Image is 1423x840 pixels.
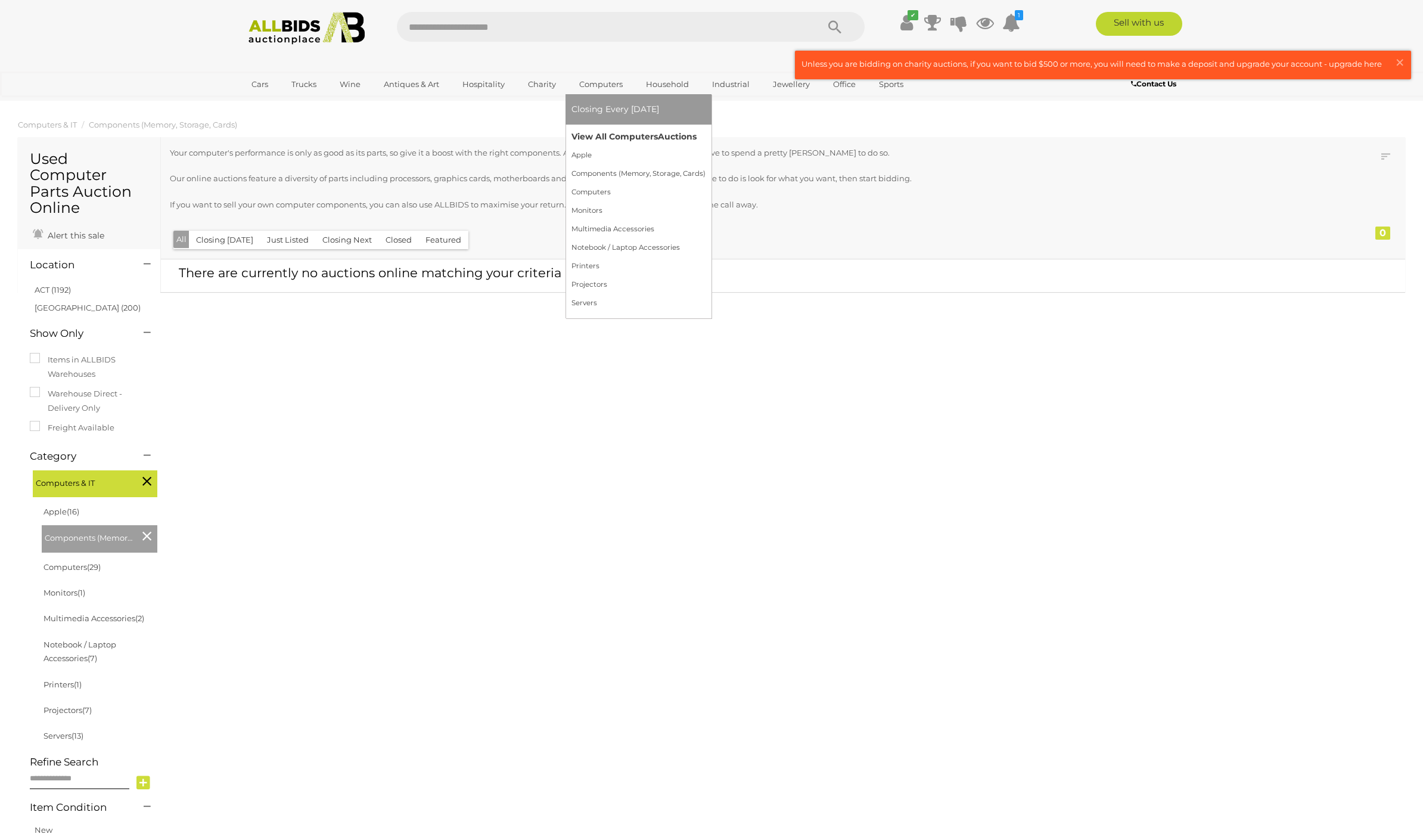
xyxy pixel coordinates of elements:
a: Sports [871,75,911,94]
h4: Location [30,259,126,271]
a: Printers(1) [44,680,82,689]
h4: Refine Search [30,757,157,768]
button: Closed [378,231,419,249]
h4: Item Condition [30,802,126,813]
i: 1 [1015,10,1023,20]
img: Allbids.com.au [242,12,371,45]
span: There are currently no auctions online matching your criteria [179,265,561,280]
a: Office [825,75,863,94]
a: Computers(29) [44,562,101,572]
a: [GEOGRAPHIC_DATA] (200) [35,303,141,312]
a: Wine [332,75,368,94]
a: ACT (1192) [35,285,71,295]
a: Apple(16) [44,507,79,516]
a: Notebook / Laptop Accessories(7) [44,640,116,663]
a: Alert this sale [30,225,107,243]
span: (16) [67,507,79,516]
a: Servers(13) [44,731,83,740]
h4: Category [30,451,126,462]
a: Components (Memory, Storage, Cards) [89,120,237,129]
a: Contact Us [1131,78,1179,91]
a: Antiques & Art [376,75,447,94]
button: Featured [418,231,468,249]
a: Multimedia Accessories(2) [44,613,144,623]
i: ✔ [908,10,918,20]
button: Search [805,12,865,42]
div: 0 [1375,227,1390,240]
span: Alert this sale [45,230,104,241]
span: Computers & IT [36,473,125,490]
span: (1) [77,588,85,597]
b: Contact Us [1131,79,1176,88]
a: Cars [244,75,276,94]
a: Computers & IT [18,120,77,129]
span: (29) [87,562,101,572]
p: Your computer's performance is only as good as its parts, so give it a boost with the right compo... [170,146,1285,160]
label: Warehouse Direct - Delivery Only [30,387,148,415]
label: Items in ALLBIDS Warehouses [30,353,148,381]
button: Just Listed [260,231,316,249]
a: New [35,825,52,835]
a: Charity [520,75,564,94]
span: × [1394,51,1405,74]
a: Monitors(1) [44,588,85,597]
p: If you want to sell your own computer components, you can also use ALLBIDS to maximise your retur... [170,198,1285,212]
p: Our online auctions feature a diversity of parts including processors, graphics cards, motherboar... [170,172,1285,185]
a: Sell with us [1096,12,1182,36]
span: (7) [88,653,97,663]
a: Trucks [284,75,324,94]
h1: Used Computer Parts Auction Online [30,151,148,216]
label: Freight Available [30,421,114,435]
h4: Show Only [30,328,126,339]
span: (7) [82,705,92,715]
a: 1 [1002,12,1020,33]
a: Industrial [704,75,757,94]
a: Jewellery [765,75,818,94]
span: Components (Memory, Storage, Cards) [45,528,134,545]
button: All [173,231,189,248]
span: (1) [74,680,82,689]
a: Household [638,75,697,94]
span: (13) [72,731,83,740]
a: Projectors(7) [44,705,92,715]
button: Closing [DATE] [189,231,260,249]
span: (2) [135,613,144,623]
a: [GEOGRAPHIC_DATA] [244,94,344,114]
a: Computers [571,75,630,94]
a: Hospitality [455,75,512,94]
button: Closing Next [315,231,379,249]
a: ✔ [897,12,915,33]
